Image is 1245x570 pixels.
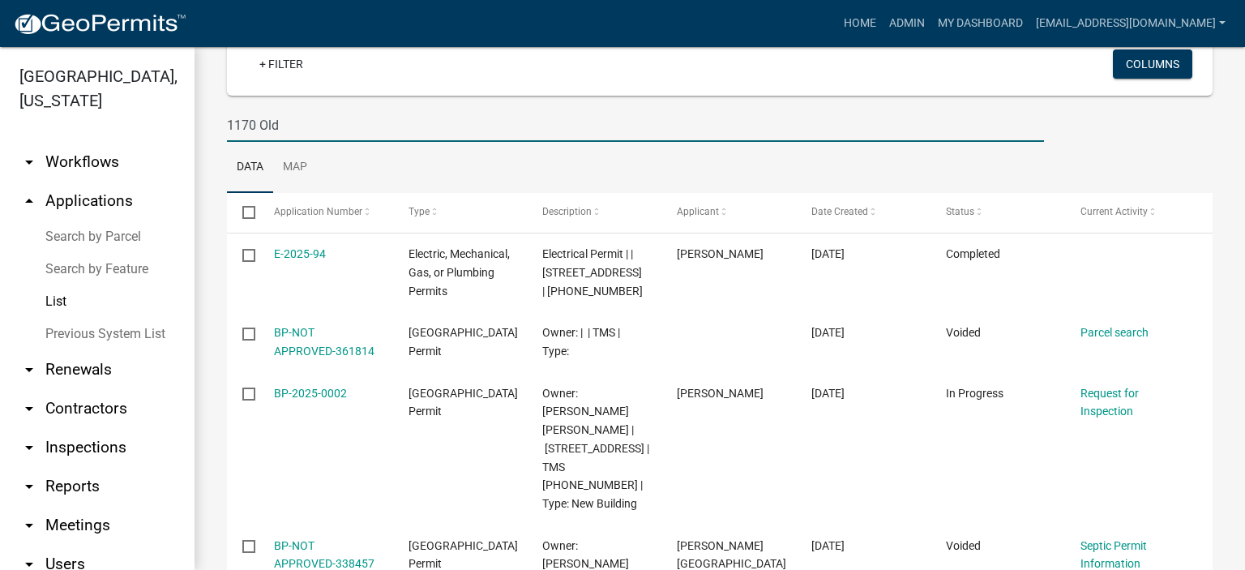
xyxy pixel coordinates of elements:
a: Map [273,142,317,194]
span: Completed [946,247,1000,260]
span: 02/24/2025 [811,247,845,260]
span: 12/16/2024 [811,387,845,400]
span: Brandon Johnson [677,247,764,260]
datatable-header-cell: Current Activity [1065,193,1200,232]
datatable-header-cell: Select [227,193,258,232]
datatable-header-cell: Status [931,193,1065,232]
datatable-header-cell: Application Number [258,193,392,232]
datatable-header-cell: Applicant [661,193,796,232]
span: Voided [946,539,981,552]
span: Description [542,206,592,217]
a: E-2025-94 [274,247,326,260]
i: arrow_drop_down [19,516,39,535]
a: My Dashboard [931,8,1029,39]
i: arrow_drop_down [19,360,39,379]
a: Admin [883,8,931,39]
span: Electrical Permit | | 1170 OLD ABBEVILLE HWY | 110-00-00-037 [542,247,643,298]
span: Current Activity [1080,206,1148,217]
a: Parcel search [1080,326,1149,339]
datatable-header-cell: Description [527,193,661,232]
a: BP-2025-0002 [274,387,347,400]
span: 01/08/2025 [811,326,845,339]
span: Applicant [677,206,719,217]
a: [EMAIL_ADDRESS][DOMAIN_NAME] [1029,8,1232,39]
button: Columns [1113,49,1192,79]
i: arrow_drop_up [19,191,39,211]
a: + Filter [246,49,316,79]
datatable-header-cell: Date Created [796,193,931,232]
span: Status [946,206,974,217]
i: arrow_drop_down [19,399,39,418]
span: Jonathan Botts [677,387,764,400]
a: BP-NOT APPROVED-361814 [274,326,374,358]
span: 11/21/2024 [811,539,845,552]
span: Application Number [274,206,362,217]
i: arrow_drop_down [19,152,39,172]
span: Owner: PERRIN DAWN CARRINGTON | 1170 OLD ABBEVILLE HWY | TMS 110-00-00-037 | Type: New Building [542,387,649,511]
span: Abbeville County Building Permit [409,387,518,418]
span: Voided [946,326,981,339]
i: arrow_drop_down [19,438,39,457]
a: Request for Inspection [1080,387,1139,418]
i: arrow_drop_down [19,477,39,496]
a: Home [837,8,883,39]
span: Owner: | | TMS | Type: [542,326,620,358]
a: Data [227,142,273,194]
span: In Progress [946,387,1003,400]
input: Search for applications [227,109,1044,142]
span: Abbeville County Building Permit [409,326,518,358]
span: Electric, Mechanical, Gas, or Plumbing Permits [409,247,510,298]
span: Type [409,206,430,217]
datatable-header-cell: Type [392,193,527,232]
span: Date Created [811,206,868,217]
